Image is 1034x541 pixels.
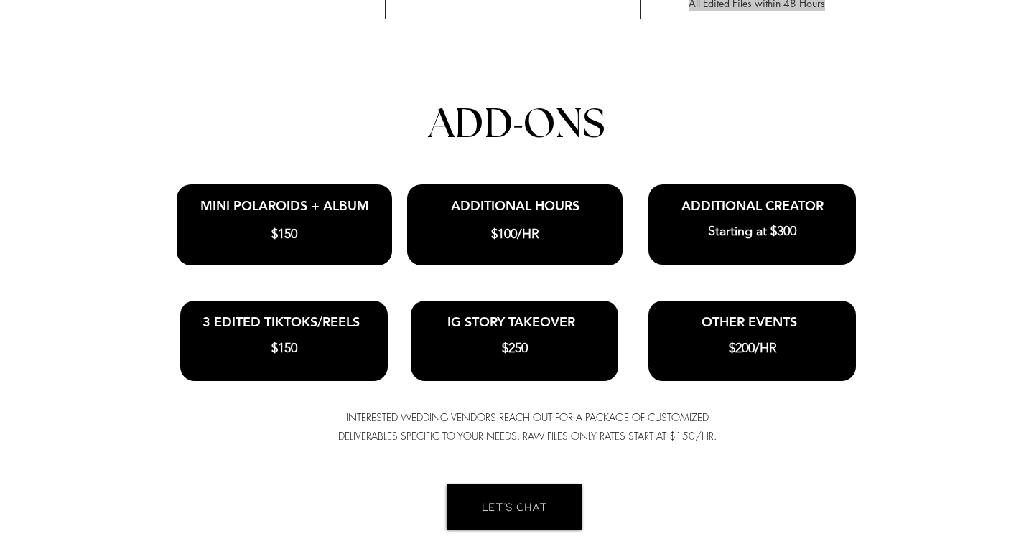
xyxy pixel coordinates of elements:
[200,197,369,214] span: MINI POLAROIDS + ALBUM
[729,340,777,356] span: $200/HR
[523,105,605,145] span: ONS
[271,340,297,356] span: $150
[202,314,360,330] span: 3 EDITED TIKTOKS/REELS
[681,197,824,214] span: ADDITIONAL CREATOR
[447,314,575,330] span: IG STORY TAKEOVER
[708,223,796,239] span: Starting at $300
[482,499,547,514] span: LET'S CHAT
[513,98,523,147] span: -
[429,105,513,145] span: ADD
[338,410,717,443] span: INTERESTED WEDDING VENDORS REACH OUT FOR A PACKAGE OF CUSTOMIZED DELIVERABLES SPECIFIC TO YOUR NE...
[271,226,297,242] span: $150
[447,484,582,530] a: LET'S CHAT
[491,226,539,242] span: $100/HR
[502,340,528,356] span: $250
[451,197,579,214] span: ADDITIONAL HOURS
[702,314,797,330] span: OTHER EVENTS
